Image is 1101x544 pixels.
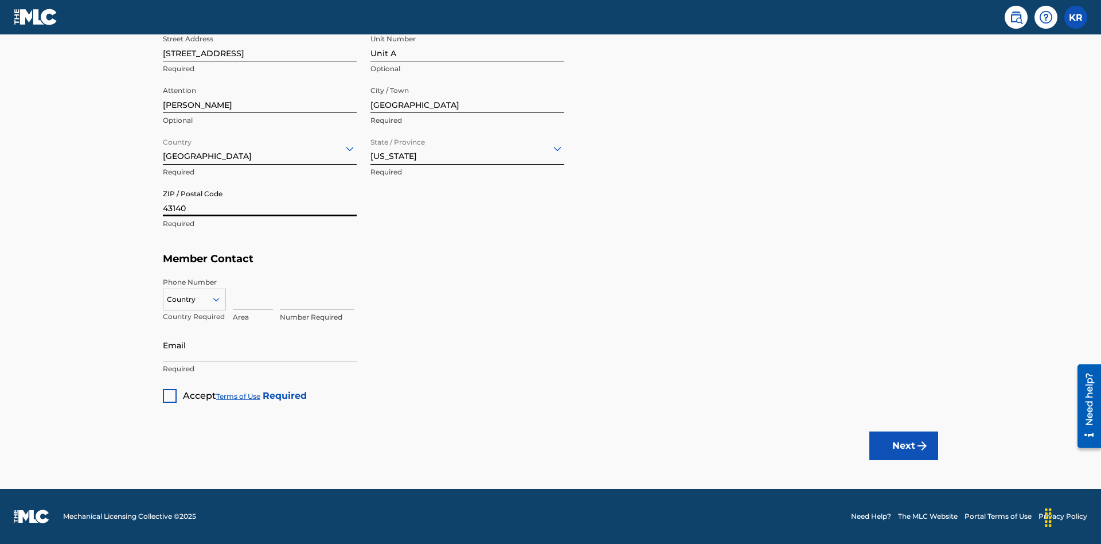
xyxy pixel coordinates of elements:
a: Public Search [1005,6,1028,29]
a: Need Help? [851,511,891,522]
img: MLC Logo [14,9,58,25]
strong: Required [263,390,307,401]
p: Required [370,167,564,177]
button: Next [869,432,938,460]
p: Optional [370,64,564,74]
img: logo [14,510,49,523]
img: search [1009,10,1023,24]
p: Required [163,364,357,374]
p: Required [163,219,357,229]
p: Optional [163,115,357,126]
p: Number Required [280,312,354,322]
p: Country Required [163,312,226,322]
div: Drag [1039,500,1057,535]
p: Area [233,312,273,322]
iframe: Chat Widget [1044,489,1101,544]
a: Terms of Use [216,392,260,401]
span: Mechanical Licensing Collective © 2025 [63,511,196,522]
div: User Menu [1064,6,1087,29]
p: Required [370,115,564,126]
img: help [1039,10,1053,24]
div: [GEOGRAPHIC_DATA] [163,134,357,162]
a: Portal Terms of Use [965,511,1032,522]
p: Required [163,64,357,74]
p: Required [163,167,357,177]
img: f7272a7cc735f4ea7f67.svg [915,439,929,453]
div: Help [1034,6,1057,29]
iframe: Resource Center [1069,360,1101,454]
a: The MLC Website [898,511,958,522]
div: [US_STATE] [370,134,564,162]
a: Privacy Policy [1038,511,1087,522]
span: Accept [183,390,216,401]
h5: Member Contact [163,247,938,271]
label: Country [163,130,192,147]
label: State / Province [370,130,425,147]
